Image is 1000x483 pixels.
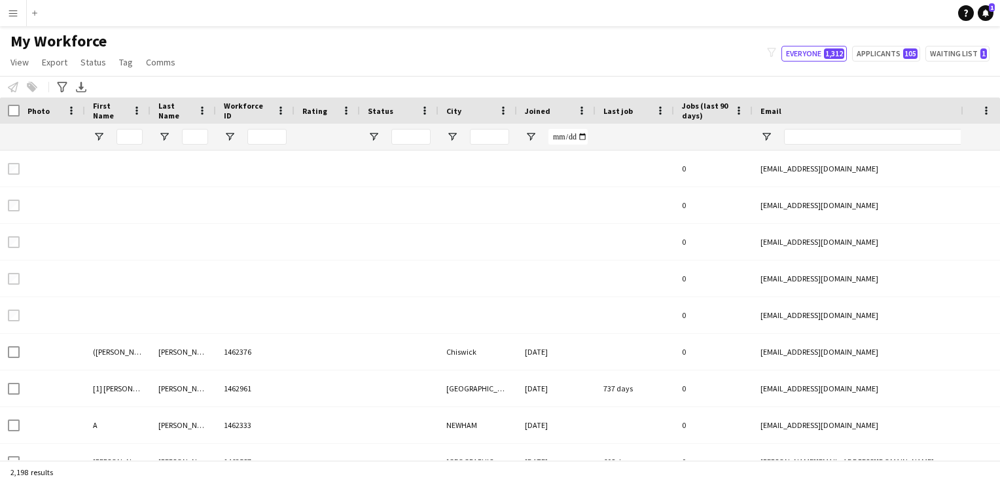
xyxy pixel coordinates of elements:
div: 0 [674,297,753,333]
div: 0 [674,334,753,370]
span: Status [80,56,106,68]
input: Row Selection is disabled for this row (unchecked) [8,236,20,248]
div: [DATE] [517,334,596,370]
input: First Name Filter Input [116,129,143,145]
button: Open Filter Menu [760,131,772,143]
div: 0 [674,260,753,296]
app-action-btn: Advanced filters [54,79,70,95]
div: [DATE] [517,370,596,406]
span: Workforce ID [224,101,271,120]
div: A [85,407,151,443]
div: 0 [674,407,753,443]
span: Photo [27,106,50,116]
div: 608 days [596,444,674,480]
div: 1462961 [216,370,295,406]
input: Row Selection is disabled for this row (unchecked) [8,163,20,175]
span: Last job [603,106,633,116]
span: Rating [302,106,327,116]
input: Joined Filter Input [548,129,588,145]
a: View [5,54,34,71]
input: Row Selection is disabled for this row (unchecked) [8,310,20,321]
span: Export [42,56,67,68]
button: Open Filter Menu [224,131,236,143]
input: Row Selection is disabled for this row (unchecked) [8,273,20,285]
span: Status [368,106,393,116]
a: Status [75,54,111,71]
button: Applicants105 [852,46,920,62]
button: Everyone1,312 [781,46,847,62]
a: 1 [978,5,993,21]
div: 0 [674,370,753,406]
button: Open Filter Menu [158,131,170,143]
span: Jobs (last 90 days) [682,101,729,120]
div: 1462333 [216,407,295,443]
div: 737 days [596,370,674,406]
div: NEWHAM [438,407,517,443]
input: Workforce ID Filter Input [247,129,287,145]
button: Open Filter Menu [93,131,105,143]
span: 1,312 [824,48,844,59]
div: 1463587 [216,444,295,480]
a: Comms [141,54,181,71]
span: First Name [93,101,127,120]
span: Tag [119,56,133,68]
button: Waiting list1 [925,46,990,62]
input: Status Filter Input [391,129,431,145]
button: Open Filter Menu [368,131,380,143]
span: Joined [525,106,550,116]
input: Last Name Filter Input [182,129,208,145]
div: [1] [PERSON_NAME] [85,370,151,406]
span: City [446,106,461,116]
span: Email [760,106,781,116]
span: View [10,56,29,68]
button: Open Filter Menu [525,131,537,143]
span: My Workforce [10,31,107,51]
div: 0 [674,151,753,187]
div: 0 [674,187,753,223]
div: [PERSON_NAME] [85,444,151,480]
span: Comms [146,56,175,68]
button: Open Filter Menu [446,131,458,143]
div: [DATE] [517,407,596,443]
div: [PERSON_NAME] [151,407,216,443]
div: [PERSON_NAME] [151,370,216,406]
input: Row Selection is disabled for this row (unchecked) [8,200,20,211]
span: 105 [903,48,918,59]
input: City Filter Input [470,129,509,145]
span: 1 [989,3,995,12]
div: [GEOGRAPHIC_DATA] [438,370,517,406]
span: Last Name [158,101,192,120]
div: 0 [674,444,753,480]
a: Tag [114,54,138,71]
div: [DATE] [517,444,596,480]
div: ([PERSON_NAME]) [PERSON_NAME] [85,334,151,370]
span: 1 [980,48,987,59]
a: Export [37,54,73,71]
div: [PERSON_NAME] [151,444,216,480]
app-action-btn: Export XLSX [73,79,89,95]
div: Chiswick [438,334,517,370]
div: 0 [674,224,753,260]
div: [GEOGRAPHIC_DATA] [438,444,517,480]
div: [PERSON_NAME] [151,334,216,370]
div: 1462376 [216,334,295,370]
